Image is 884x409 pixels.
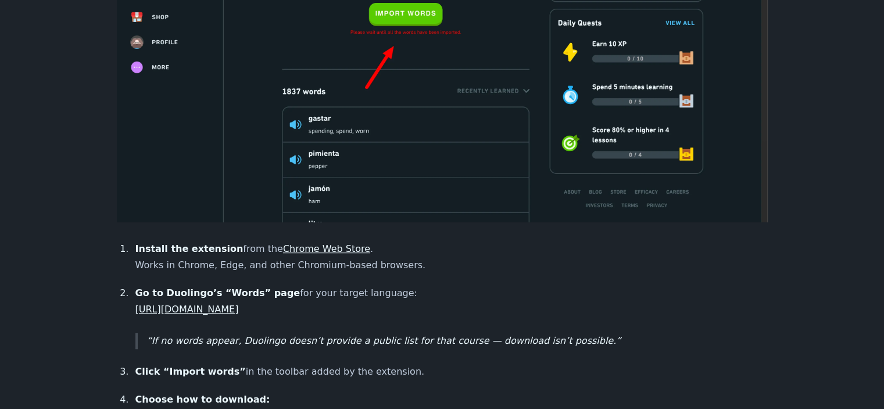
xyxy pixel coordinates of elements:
[135,304,239,315] a: [URL][DOMAIN_NAME]
[135,285,768,318] p: for your target language:
[135,366,246,377] strong: Click “Import words”
[147,333,768,349] p: If no words appear, Duolingo doesn’t provide a public list for that course — download isn’t possi...
[135,394,270,405] strong: Choose how to download:
[283,243,370,254] a: Chrome Web Store
[135,287,300,298] strong: Go to Duolingo’s “Words” page
[135,243,244,254] strong: Install the extension
[135,364,768,380] p: in the toolbar added by the extension.
[135,241,768,273] p: from the . Works in Chrome, Edge, and other Chromium-based browsers.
